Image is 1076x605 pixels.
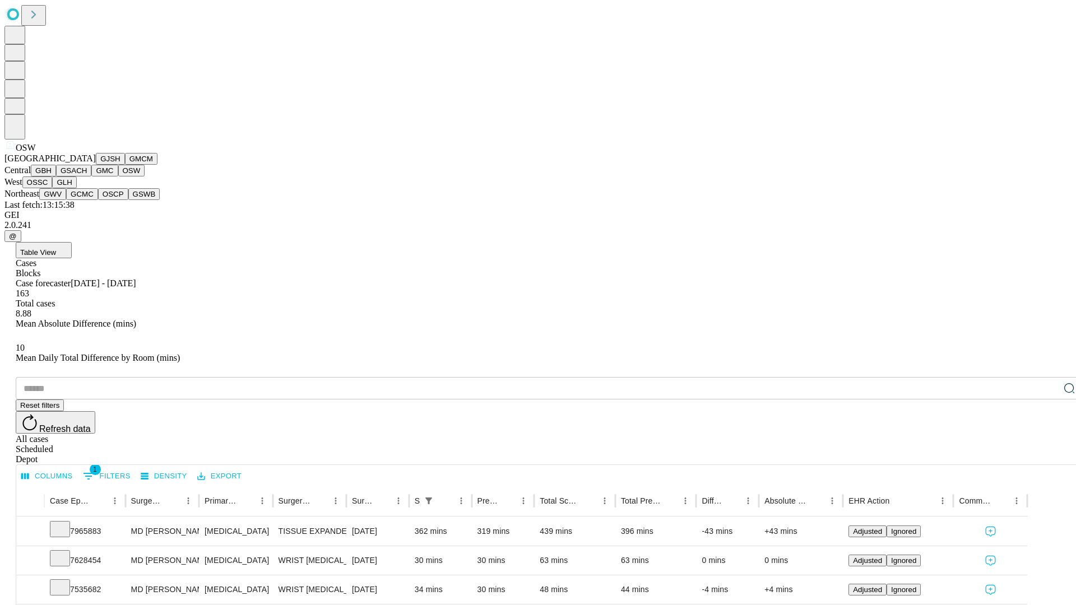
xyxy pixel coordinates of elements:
[887,555,921,566] button: Ignored
[16,143,36,152] span: OSW
[352,496,374,505] div: Surgery Date
[50,546,120,575] div: 7628454
[9,232,17,240] span: @
[415,517,466,546] div: 362 mins
[16,319,136,328] span: Mean Absolute Difference (mins)
[4,200,75,210] span: Last fetch: 13:15:38
[312,493,328,509] button: Sort
[4,165,31,175] span: Central
[16,399,64,411] button: Reset filters
[50,517,120,546] div: 7965883
[621,575,691,604] div: 44 mins
[131,517,193,546] div: MD [PERSON_NAME] [PERSON_NAME] Md
[50,575,120,604] div: 7535682
[18,468,76,485] button: Select columns
[662,493,678,509] button: Sort
[959,496,991,505] div: Comments
[516,493,531,509] button: Menu
[764,496,808,505] div: Absolute Difference
[239,493,254,509] button: Sort
[20,248,56,257] span: Table View
[853,556,882,565] span: Adjusted
[4,230,21,242] button: @
[125,153,157,165] button: GMCM
[415,546,466,575] div: 30 mins
[891,585,916,594] span: Ignored
[891,527,916,536] span: Ignored
[764,546,837,575] div: 0 mins
[415,496,420,505] div: Scheduled In Room Duration
[194,468,244,485] button: Export
[138,468,190,485] button: Density
[375,493,391,509] button: Sort
[477,575,529,604] div: 30 mins
[4,189,39,198] span: Northeast
[22,522,39,542] button: Expand
[477,517,529,546] div: 319 mins
[56,165,91,176] button: GSACH
[128,188,160,200] button: GSWB
[1009,493,1024,509] button: Menu
[477,496,499,505] div: Predicted In Room Duration
[279,546,341,575] div: WRIST [MEDICAL_DATA] SURGERY RELEASE TRANSVERSE [MEDICAL_DATA] LIGAMENT
[91,165,118,176] button: GMC
[453,493,469,509] button: Menu
[421,493,437,509] div: 1 active filter
[438,493,453,509] button: Sort
[391,493,406,509] button: Menu
[205,575,267,604] div: [MEDICAL_DATA]
[421,493,437,509] button: Show filters
[477,546,529,575] div: 30 mins
[764,517,837,546] div: +43 mins
[540,496,580,505] div: Total Scheduled Duration
[20,401,59,409] span: Reset filters
[4,220,1072,230] div: 2.0.241
[80,467,133,485] button: Show filters
[848,555,887,566] button: Adjusted
[352,575,403,604] div: [DATE]
[887,584,921,595] button: Ignored
[853,585,882,594] span: Adjusted
[16,309,31,318] span: 8.88
[90,464,101,475] span: 1
[621,517,691,546] div: 396 mins
[678,493,693,509] button: Menu
[71,278,136,288] span: [DATE] - [DATE]
[205,546,267,575] div: [MEDICAL_DATA]
[540,517,610,546] div: 439 mins
[848,525,887,537] button: Adjusted
[107,493,123,509] button: Menu
[254,493,270,509] button: Menu
[740,493,756,509] button: Menu
[16,353,180,362] span: Mean Daily Total Difference by Room (mins)
[279,496,311,505] div: Surgery Name
[764,575,837,604] div: +4 mins
[16,242,72,258] button: Table View
[91,493,107,509] button: Sort
[66,188,98,200] button: GCMC
[621,496,661,505] div: Total Predicted Duration
[702,496,723,505] div: Difference
[16,299,55,308] span: Total cases
[581,493,597,509] button: Sort
[16,343,25,352] span: 10
[279,575,341,604] div: WRIST [MEDICAL_DATA] SURGERY RELEASE TRANSVERSE [MEDICAL_DATA] LIGAMENT
[328,493,344,509] button: Menu
[4,153,96,163] span: [GEOGRAPHIC_DATA]
[702,546,753,575] div: 0 mins
[887,525,921,537] button: Ignored
[39,424,91,434] span: Refresh data
[891,556,916,565] span: Ignored
[22,551,39,571] button: Expand
[205,496,237,505] div: Primary Service
[853,527,882,536] span: Adjusted
[891,493,906,509] button: Sort
[4,177,22,187] span: West
[131,575,193,604] div: MD [PERSON_NAME]
[205,517,267,546] div: [MEDICAL_DATA]
[96,153,125,165] button: GJSH
[131,546,193,575] div: MD [PERSON_NAME]
[500,493,516,509] button: Sort
[98,188,128,200] button: OSCP
[279,517,341,546] div: TISSUE EXPANDER PLACEMENT IN [MEDICAL_DATA]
